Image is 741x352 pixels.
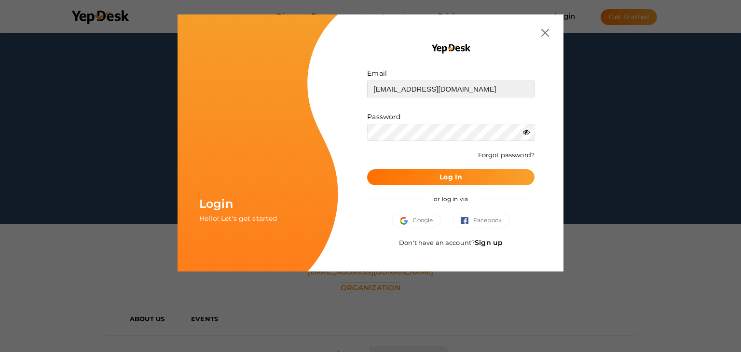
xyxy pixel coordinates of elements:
[400,217,412,225] img: google.svg
[426,188,475,210] span: or log in via
[399,239,503,246] span: Don't have an account?
[199,214,277,223] span: Hello! Let's get started
[367,169,535,185] button: Log In
[461,217,473,225] img: facebook.svg
[199,197,233,211] span: Login
[439,173,462,181] b: Log In
[541,29,549,37] img: close.svg
[431,43,471,54] img: YEP_black_cropped.png
[475,238,503,247] a: Sign up
[478,151,535,159] a: Forgot password?
[367,112,400,122] label: Password
[367,81,535,97] input: ex: some@example.com
[367,68,387,78] label: Email
[392,213,441,228] button: Google
[453,213,510,228] button: Facebook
